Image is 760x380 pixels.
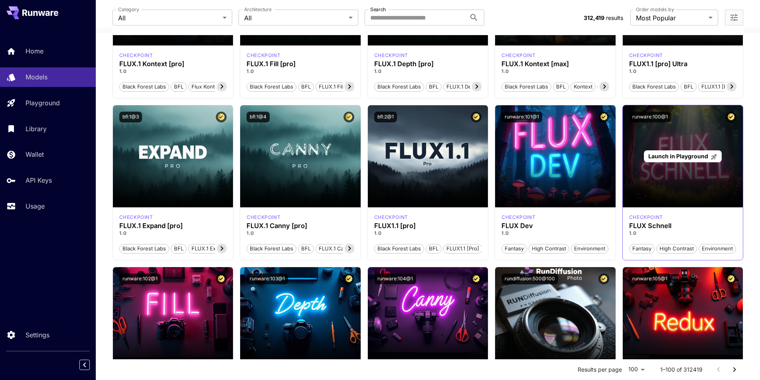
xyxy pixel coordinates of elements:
[247,222,354,230] div: FLUX.1 Canny [pro]
[657,245,697,253] span: High Contrast
[681,81,697,92] button: BFL
[629,214,663,221] div: FLUX.1 S
[171,245,186,253] span: BFL
[630,245,654,253] span: Fantasy
[370,6,386,13] label: Search
[443,243,482,254] button: FLUX1.1 [pro]
[636,13,705,23] span: Most Popular
[119,68,227,75] p: 1.0
[502,245,527,253] span: Fantasy
[247,60,354,68] div: FLUX.1 Fill [pro]
[698,81,750,92] button: FLUX1.1 [pro] Ultra
[501,214,535,221] div: FLUX.1 D
[247,243,296,254] button: Black Forest Labs
[244,13,345,23] span: All
[343,112,354,122] button: Certified Model – Vetted for best performance and includes a commercial license.
[726,274,736,284] button: Certified Model – Vetted for best performance and includes a commercial license.
[247,112,270,122] button: bfl:1@4
[316,243,370,254] button: FLUX.1 Canny [pro]
[375,83,424,91] span: Black Forest Labs
[189,245,245,253] span: FLUX.1 Expand [pro]
[629,52,663,59] p: checkpoint
[119,230,227,237] p: 1.0
[629,112,671,122] button: runware:100@1
[374,230,482,237] p: 1.0
[501,274,558,284] button: rundiffusion:500@100
[26,201,45,211] p: Usage
[644,150,722,163] a: Launch in Playground
[247,274,288,284] button: runware:103@1
[374,243,424,254] button: Black Forest Labs
[216,112,227,122] button: Certified Model – Vetted for best performance and includes a commercial license.
[444,83,496,91] span: FLUX.1 Depth [pro]
[188,243,245,254] button: FLUX.1 Expand [pro]
[606,14,623,21] span: results
[444,245,482,253] span: FLUX1.1 [pro]
[529,245,569,253] span: High Contrast
[629,60,737,68] h3: FLUX1.1 [pro] Ultra
[119,52,153,59] div: FLUX.1 Kontext [pro]
[374,81,424,92] button: Black Forest Labs
[244,6,271,13] label: Architecture
[629,274,671,284] button: runware:105@1
[598,274,609,284] button: Certified Model – Vetted for best performance and includes a commercial license.
[630,83,679,91] span: Black Forest Labs
[553,81,569,92] button: BFL
[119,52,153,59] p: checkpoint
[247,214,280,221] p: checkpoint
[501,222,609,230] div: FLUX Dev
[584,14,604,21] span: 312,419
[247,52,280,59] p: checkpoint
[625,364,647,375] div: 100
[247,214,280,221] div: fluxpro
[119,214,153,221] div: fluxpro
[629,243,655,254] button: Fantasy
[119,222,227,230] h3: FLUX.1 Expand [pro]
[699,245,736,253] span: Environment
[426,81,442,92] button: BFL
[374,214,408,221] div: fluxpro
[298,81,314,92] button: BFL
[374,60,482,68] div: FLUX.1 Depth [pro]
[119,112,142,122] button: bfl:1@3
[629,68,737,75] p: 1.0
[247,230,354,237] p: 1.0
[629,222,737,230] h3: FLUX Schnell
[501,230,609,237] p: 1.0
[443,81,497,92] button: FLUX.1 Depth [pro]
[119,60,227,68] h3: FLUX.1 Kontext [pro]
[26,46,43,56] p: Home
[85,358,96,372] div: Collapse sidebar
[79,360,90,370] button: Collapse sidebar
[120,245,169,253] span: Black Forest Labs
[374,112,397,122] button: bfl:2@1
[374,68,482,75] p: 1.0
[501,52,535,59] div: FLUX.1 Kontext [max]
[629,230,737,237] p: 1.0
[171,243,187,254] button: BFL
[726,112,736,122] button: Certified Model – Vetted for best performance and includes a commercial license.
[501,60,609,68] div: FLUX.1 Kontext [max]
[26,330,49,340] p: Settings
[681,83,696,91] span: BFL
[119,243,169,254] button: Black Forest Labs
[316,81,361,92] button: FLUX.1 Fill [pro]
[571,245,608,253] span: Environment
[171,81,187,92] button: BFL
[374,214,408,221] p: checkpoint
[578,366,622,374] p: Results per page
[119,81,169,92] button: Black Forest Labs
[648,153,708,159] span: Launch in Playground
[26,175,52,185] p: API Keys
[247,245,296,253] span: Black Forest Labs
[374,222,482,230] h3: FLUX1.1 [pro]
[171,83,186,91] span: BFL
[598,112,609,122] button: Certified Model – Vetted for best performance and includes a commercial license.
[216,274,227,284] button: Certified Model – Vetted for best performance and includes a commercial license.
[501,81,551,92] button: Black Forest Labs
[553,83,569,91] span: BFL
